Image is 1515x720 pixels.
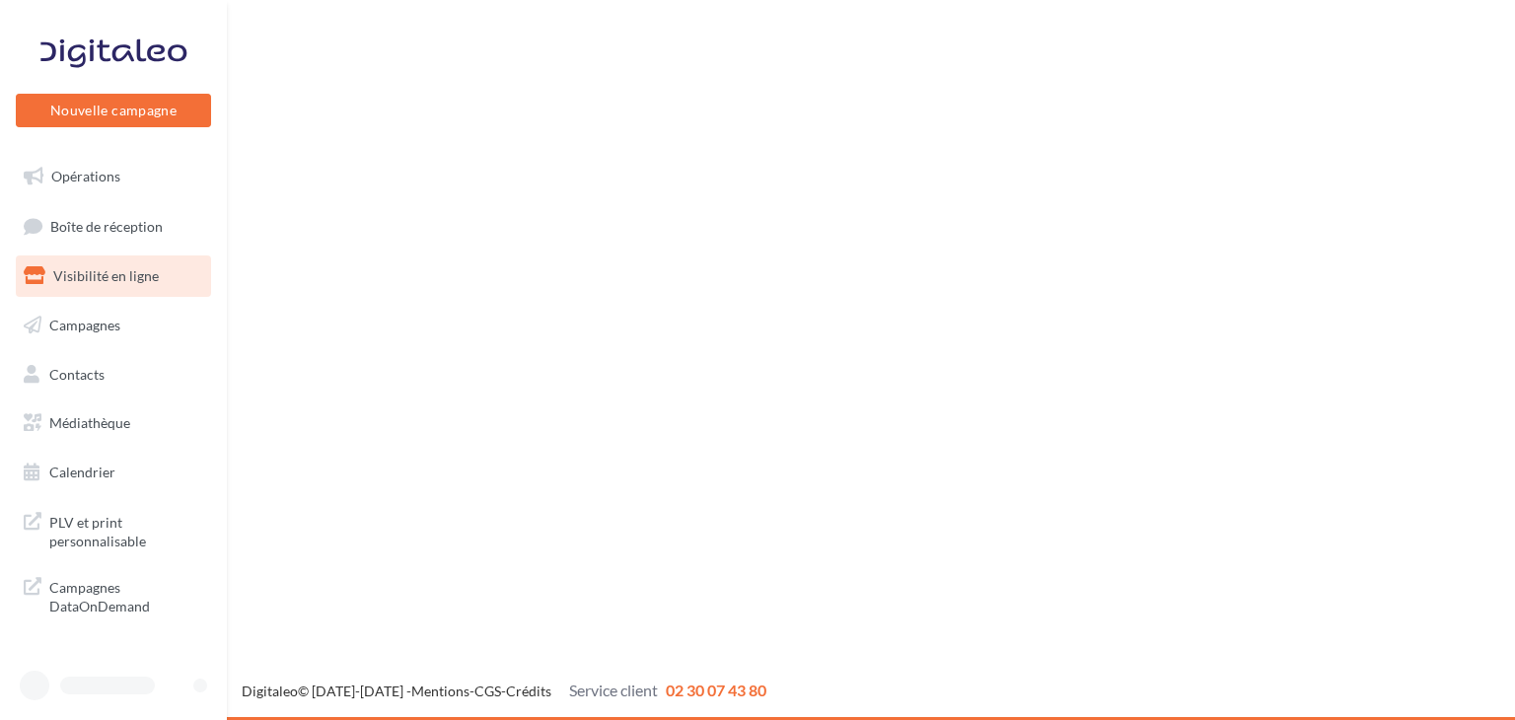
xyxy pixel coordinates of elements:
[12,501,215,559] a: PLV et print personnalisable
[49,574,203,616] span: Campagnes DataOnDemand
[50,217,163,234] span: Boîte de réception
[12,354,215,396] a: Contacts
[242,683,298,699] a: Digitaleo
[411,683,469,699] a: Mentions
[49,509,203,551] span: PLV et print personnalisable
[49,464,115,480] span: Calendrier
[12,566,215,624] a: Campagnes DataOnDemand
[474,683,501,699] a: CGS
[242,683,766,699] span: © [DATE]-[DATE] - - -
[49,414,130,431] span: Médiathèque
[12,205,215,248] a: Boîte de réception
[12,402,215,444] a: Médiathèque
[666,681,766,699] span: 02 30 07 43 80
[53,267,159,284] span: Visibilité en ligne
[506,683,551,699] a: Crédits
[49,317,120,333] span: Campagnes
[569,681,658,699] span: Service client
[12,156,215,197] a: Opérations
[16,94,211,127] button: Nouvelle campagne
[12,255,215,297] a: Visibilité en ligne
[12,452,215,493] a: Calendrier
[51,168,120,184] span: Opérations
[49,365,105,382] span: Contacts
[12,305,215,346] a: Campagnes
